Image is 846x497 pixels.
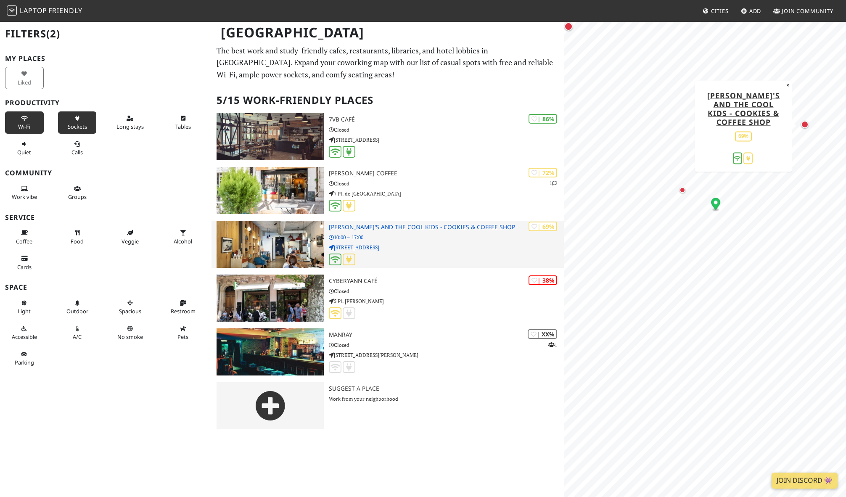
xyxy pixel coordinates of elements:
[529,275,557,285] div: | 38%
[329,190,564,198] p: 7 Pl. de [GEOGRAPHIC_DATA]
[71,148,83,156] span: Video/audio calls
[111,296,150,318] button: Spacious
[329,385,564,392] h3: Suggest a Place
[211,113,564,160] a: 7VB Café | 86% 7VB Café Closed [STREET_ADDRESS]
[18,307,31,315] span: Natural light
[550,179,557,187] p: 1
[174,238,192,245] span: Alcohol
[73,333,82,341] span: Air conditioned
[5,296,44,318] button: Light
[217,167,324,214] img: Bernie Coffee
[217,328,324,375] img: Manray
[164,296,202,318] button: Restroom
[5,99,206,107] h3: Productivity
[111,322,150,344] button: No smoke
[528,329,557,339] div: | XX%
[5,214,206,222] h3: Service
[5,251,44,274] button: Cards
[66,307,88,315] span: Outdoor area
[735,132,752,141] div: 69%
[217,87,559,113] h2: 5/15 Work-Friendly Places
[699,3,732,19] a: Cities
[707,90,780,127] a: [PERSON_NAME]'s and the cool kids - Cookies & Coffee shop
[68,123,87,130] span: Power sockets
[679,187,690,197] div: Map marker
[784,80,792,90] button: Close popup
[5,55,206,63] h3: My Places
[58,226,97,248] button: Food
[111,226,150,248] button: Veggie
[329,243,564,251] p: [STREET_ADDRESS]
[58,322,97,344] button: A/C
[211,221,564,268] a: Emilie's and the cool kids - Cookies & Coffee shop | 69% [PERSON_NAME]'s and the cool kids - Cook...
[329,170,564,177] h3: [PERSON_NAME] Coffee
[119,307,141,315] span: Spacious
[5,111,44,134] button: Wi-Fi
[782,7,833,15] span: Join Community
[46,26,60,40] span: (2)
[5,322,44,344] button: Accessible
[711,198,721,211] div: Map marker
[171,307,196,315] span: Restroom
[58,296,97,318] button: Outdoor
[164,226,202,248] button: Alcohol
[5,283,206,291] h3: Space
[529,222,557,231] div: | 69%
[211,275,564,322] a: Cyberyann Café | 38% Cyberyann Café Closed 5 Pl. [PERSON_NAME]
[111,111,150,134] button: Long stays
[711,7,729,15] span: Cities
[529,114,557,124] div: | 86%
[801,121,812,132] div: Map marker
[15,359,34,366] span: Parking
[5,347,44,370] button: Parking
[164,111,202,134] button: Tables
[68,193,87,201] span: Group tables
[12,193,37,201] span: People working
[217,45,559,81] p: The best work and study-friendly cafes, restaurants, libraries, and hotel lobbies in [GEOGRAPHIC_...
[749,7,761,15] span: Add
[329,126,564,134] p: Closed
[5,21,206,47] h2: Filters
[5,169,206,177] h3: Community
[122,238,139,245] span: Veggie
[329,278,564,285] h3: Cyberyann Café
[329,297,564,305] p: 5 Pl. [PERSON_NAME]
[329,180,564,188] p: Closed
[5,137,44,159] button: Quiet
[770,3,837,19] a: Join Community
[738,3,765,19] a: Add
[175,123,191,130] span: Work-friendly tables
[329,233,564,241] p: 10:00 – 17:00
[329,341,564,349] p: Closed
[329,331,564,338] h3: Manray
[217,275,324,322] img: Cyberyann Café
[177,333,188,341] span: Pet friendly
[116,123,144,130] span: Long stays
[164,322,202,344] button: Pets
[117,333,143,341] span: Smoke free
[529,168,557,177] div: | 72%
[18,123,30,130] span: Stable Wi-Fi
[329,351,564,359] p: [STREET_ADDRESS][PERSON_NAME]
[211,167,564,214] a: Bernie Coffee | 72% 1 [PERSON_NAME] Coffee Closed 7 Pl. de [GEOGRAPHIC_DATA]
[564,22,576,34] div: Map marker
[329,224,564,231] h3: [PERSON_NAME]'s and the cool kids - Cookies & Coffee shop
[7,5,17,16] img: LaptopFriendly
[548,341,557,349] p: 1
[329,395,564,403] p: Work from your neighborhood
[329,116,564,123] h3: 7VB Café
[12,333,37,341] span: Accessible
[58,182,97,204] button: Groups
[17,263,32,271] span: Credit cards
[20,6,47,15] span: Laptop
[329,287,564,295] p: Closed
[211,328,564,375] a: Manray | XX% 1 Manray Closed [STREET_ADDRESS][PERSON_NAME]
[5,182,44,204] button: Work vibe
[16,238,32,245] span: Coffee
[211,382,564,429] a: Suggest a Place Work from your neighborhood
[214,21,562,44] h1: [GEOGRAPHIC_DATA]
[329,136,564,144] p: [STREET_ADDRESS]
[7,4,82,19] a: LaptopFriendly LaptopFriendly
[58,111,97,134] button: Sockets
[217,113,324,160] img: 7VB Café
